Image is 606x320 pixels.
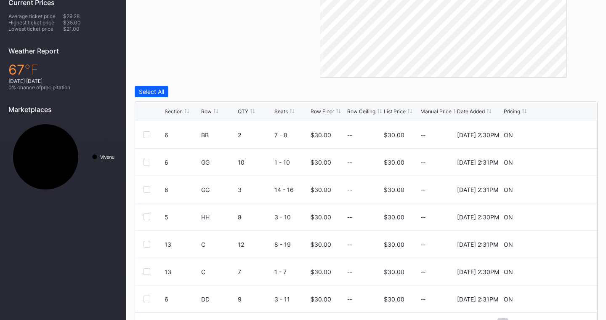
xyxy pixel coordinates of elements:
div: -- [420,131,455,139]
button: Select All [135,86,168,97]
div: $35.00 [63,19,118,26]
div: 6 [165,159,199,166]
div: 1 - 10 [274,159,309,166]
div: $21.00 [63,26,118,32]
div: Select All [139,88,164,95]
div: $30.00 [311,241,331,248]
div: C [201,268,236,275]
div: Row Ceiling [347,108,375,115]
div: $30.00 [384,131,404,139]
div: 12 [238,241,272,248]
svg: Chart title [8,120,118,194]
div: [DATE] 2:31PM [457,241,498,248]
div: 6 [165,296,199,303]
div: [DATE] [DATE] [8,78,118,84]
div: 67 [8,61,118,78]
div: Marketplaces [8,105,118,114]
div: -- [347,131,352,139]
div: 7 [238,268,272,275]
div: QTY [238,108,248,115]
div: 6 [165,186,199,193]
div: $30.00 [311,296,331,303]
div: ON [504,159,513,166]
div: $30.00 [384,213,404,221]
div: Highest ticket price [8,19,63,26]
div: [DATE] 2:31PM [457,296,498,303]
div: ON [504,241,513,248]
div: $30.00 [384,296,404,303]
div: 1 - 7 [274,268,309,275]
div: 14 - 16 [274,186,309,193]
div: Seats [274,108,288,115]
div: HH [201,213,236,221]
div: -- [420,241,455,248]
div: $30.00 [384,186,404,193]
div: 13 [165,268,199,275]
div: -- [420,213,455,221]
div: $30.00 [384,159,404,166]
div: [DATE] 2:30PM [457,131,499,139]
div: -- [347,241,352,248]
div: $30.00 [311,186,331,193]
div: Date Added [457,108,485,115]
div: -- [347,159,352,166]
div: 10 [238,159,272,166]
div: ON [504,296,513,303]
div: ON [504,213,513,221]
div: List Price [384,108,406,115]
div: $30.00 [311,268,331,275]
div: [DATE] 2:30PM [457,268,499,275]
div: 3 - 11 [274,296,309,303]
div: Section [165,108,183,115]
div: [DATE] 2:30PM [457,213,499,221]
text: Vivenu [100,155,114,160]
div: 3 - 10 [274,213,309,221]
div: C [201,241,236,248]
div: $30.00 [384,241,404,248]
div: -- [347,213,352,221]
div: -- [347,296,352,303]
div: Manual Price [420,108,452,115]
div: $30.00 [384,268,404,275]
span: ℉ [24,61,38,78]
div: BB [201,131,236,139]
div: -- [420,268,455,275]
div: ON [504,268,513,275]
div: DD [201,296,236,303]
div: 9 [238,296,272,303]
div: 6 [165,131,199,139]
div: 5 [165,213,199,221]
div: Row [201,108,212,115]
div: 3 [238,186,272,193]
div: -- [420,296,455,303]
div: -- [347,268,352,275]
div: $30.00 [311,131,331,139]
div: GG [201,186,236,193]
div: ON [504,186,513,193]
div: Row Floor [311,108,334,115]
div: -- [347,186,352,193]
div: ON [504,131,513,139]
div: -- [420,159,455,166]
div: 13 [165,241,199,248]
div: Weather Report [8,47,118,55]
div: [DATE] 2:31PM [457,159,498,166]
div: Average ticket price [8,13,63,19]
div: 8 [238,213,272,221]
div: 2 [238,131,272,139]
div: $30.00 [311,213,331,221]
div: 7 - 8 [274,131,309,139]
div: Pricing [504,108,520,115]
div: 8 - 19 [274,241,309,248]
div: $29.28 [63,13,118,19]
div: GG [201,159,236,166]
div: 0 % chance of precipitation [8,84,118,91]
div: [DATE] 2:31PM [457,186,498,193]
div: -- [420,186,455,193]
div: Lowest ticket price [8,26,63,32]
div: $30.00 [311,159,331,166]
